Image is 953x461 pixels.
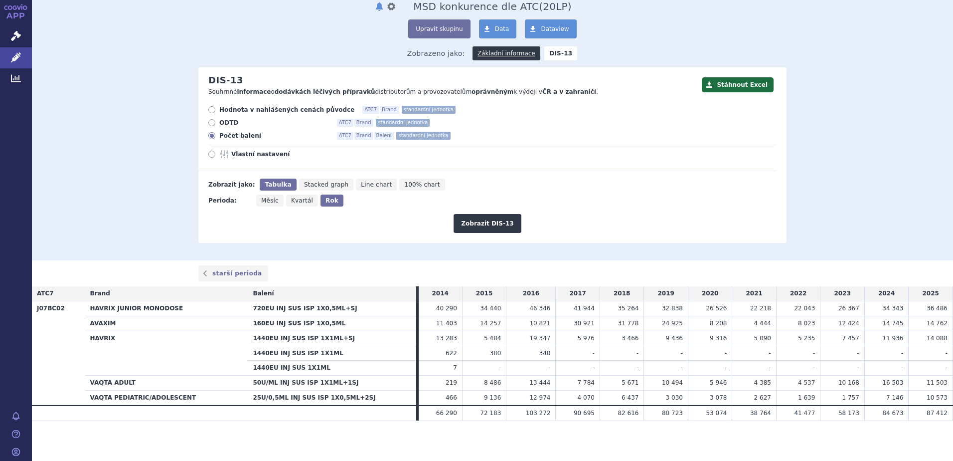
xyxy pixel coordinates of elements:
a: Dataview [525,19,576,38]
span: 7 146 [886,394,903,401]
strong: oprávněným [472,88,513,95]
span: 5 090 [754,335,771,342]
th: HAVRIX [85,331,248,375]
td: 2021 [732,286,776,301]
td: 2019 [644,286,688,301]
span: ATC7 [37,290,54,297]
span: MSD konkurence dle ATC [413,0,539,12]
span: 41 944 [574,305,595,312]
span: Brand [90,290,110,297]
td: 2025 [909,286,953,301]
span: Brand [380,106,399,114]
td: 2022 [776,286,820,301]
td: 2020 [688,286,732,301]
th: 1440EU INJ SUS ISP 1X1ML+SJ [248,331,416,346]
th: 1440EU INJ SUS 1X1ML [248,361,416,376]
span: - [769,350,771,357]
span: - [636,364,638,371]
span: - [636,350,638,357]
th: 720EU INJ SUS ISP 1X0,5ML+SJ [248,301,416,316]
span: 3 466 [622,335,638,342]
span: 34 440 [480,305,501,312]
span: 26 526 [706,305,727,312]
span: 5 976 [578,335,595,342]
span: 8 208 [710,320,727,327]
td: 2016 [506,286,556,301]
th: HAVRIX JUNIOR MONODOSE [85,301,248,316]
span: ODTD [219,119,329,127]
span: 82 616 [618,410,638,417]
span: Kvartál [291,197,313,204]
span: - [725,364,727,371]
span: 14 257 [480,320,501,327]
span: 14 762 [927,320,948,327]
span: 11 503 [927,379,948,386]
span: 34 343 [882,305,903,312]
strong: ČR a v zahraničí [542,88,596,95]
button: Upravit skupinu [408,19,470,38]
td: 2017 [556,286,600,301]
th: 1440EU INJ SUS ISP 1X1ML [248,346,416,361]
span: 84 673 [882,410,903,417]
span: 100% chart [404,181,440,188]
span: - [769,364,771,371]
span: 7 457 [842,335,859,342]
button: Stáhnout Excel [702,77,774,92]
span: 9 316 [710,335,727,342]
span: - [901,350,903,357]
span: 10 573 [927,394,948,401]
span: ATC7 [362,106,379,114]
span: 66 290 [436,410,457,417]
span: 4 385 [754,379,771,386]
span: 53 074 [706,410,727,417]
strong: DIS-13 [544,46,577,60]
span: Tabulka [265,181,291,188]
div: Perioda: [208,195,251,207]
td: 2018 [600,286,643,301]
span: 72 183 [480,410,501,417]
span: 46 346 [529,305,550,312]
span: ATC7 [337,119,353,127]
span: 2 627 [754,394,771,401]
span: 13 444 [529,379,550,386]
span: standardní jednotka [396,132,450,140]
span: Hodnota v nahlášených cenách původce [219,106,354,114]
span: 4 537 [798,379,815,386]
span: - [499,364,501,371]
span: 9 436 [666,335,683,342]
span: 32 838 [662,305,683,312]
span: 622 [446,350,457,357]
span: 10 168 [838,379,859,386]
button: nastavení [386,0,396,12]
span: - [946,350,948,357]
span: 11 403 [436,320,457,327]
span: 3 078 [710,394,727,401]
span: - [857,364,859,371]
span: 340 [539,350,551,357]
span: 7 784 [578,379,595,386]
span: 5 484 [484,335,501,342]
span: - [946,364,948,371]
td: 2023 [820,286,864,301]
span: - [681,364,683,371]
span: Počet balení [219,132,329,140]
span: Zobrazeno jako: [407,46,465,60]
th: 25U/0,5ML INJ SUS ISP 1X0,5ML+2SJ [248,390,416,405]
td: 2014 [419,286,463,301]
span: 14 088 [927,335,948,342]
span: 80 723 [662,410,683,417]
span: 8 486 [484,379,501,386]
th: VAQTA PEDIATRIC/ADOLESCENT [85,390,248,405]
span: 466 [446,394,457,401]
span: 38 764 [750,410,771,417]
span: 20 [543,0,556,12]
span: Vlastní nastavení [231,150,341,158]
button: Zobrazit DIS-13 [454,214,521,233]
span: - [593,364,595,371]
span: 22 218 [750,305,771,312]
span: 4 444 [754,320,771,327]
span: 22 043 [794,305,815,312]
th: J07BC02 [32,301,85,406]
span: 41 477 [794,410,815,417]
span: 24 925 [662,320,683,327]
